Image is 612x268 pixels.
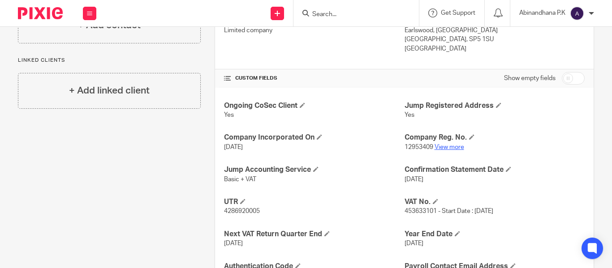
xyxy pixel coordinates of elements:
h4: Ongoing CoSec Client [224,101,404,111]
h4: Jump Accounting Service [224,165,404,174]
span: Basic + VAT [224,176,256,183]
label: Show empty fields [504,74,556,83]
h4: CUSTOM FIELDS [224,75,404,82]
span: [DATE] [405,240,423,247]
p: Limited company [224,26,404,35]
p: [GEOGRAPHIC_DATA], SP5 1SU [405,35,585,44]
span: 4286920005 [224,208,260,214]
span: Yes [405,112,414,118]
a: View more [435,144,464,150]
span: 453633101 - Start Date : [DATE] [405,208,493,214]
span: Get Support [441,10,475,16]
p: [GEOGRAPHIC_DATA] [405,44,585,53]
span: 12953409 [405,144,433,150]
input: Search [311,11,392,19]
p: Abinandhana P.K [519,9,565,17]
h4: UTR [224,197,404,207]
span: [DATE] [224,240,243,247]
h4: Next VAT Return Quarter End [224,230,404,239]
p: Linked clients [18,57,201,64]
h4: + Add linked client [69,84,150,98]
span: [DATE] [224,144,243,150]
span: [DATE] [405,176,423,183]
h4: Year End Date [405,230,585,239]
img: Pixie [18,7,63,19]
img: svg%3E [570,6,584,21]
span: Yes [224,112,234,118]
p: Earlswood, [GEOGRAPHIC_DATA] [405,26,585,35]
h4: Confirmation Statement Date [405,165,585,174]
h4: Jump Registered Address [405,101,585,111]
h4: VAT No. [405,197,585,207]
h4: Company Reg. No. [405,133,585,142]
h4: Company Incorporated On [224,133,404,142]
